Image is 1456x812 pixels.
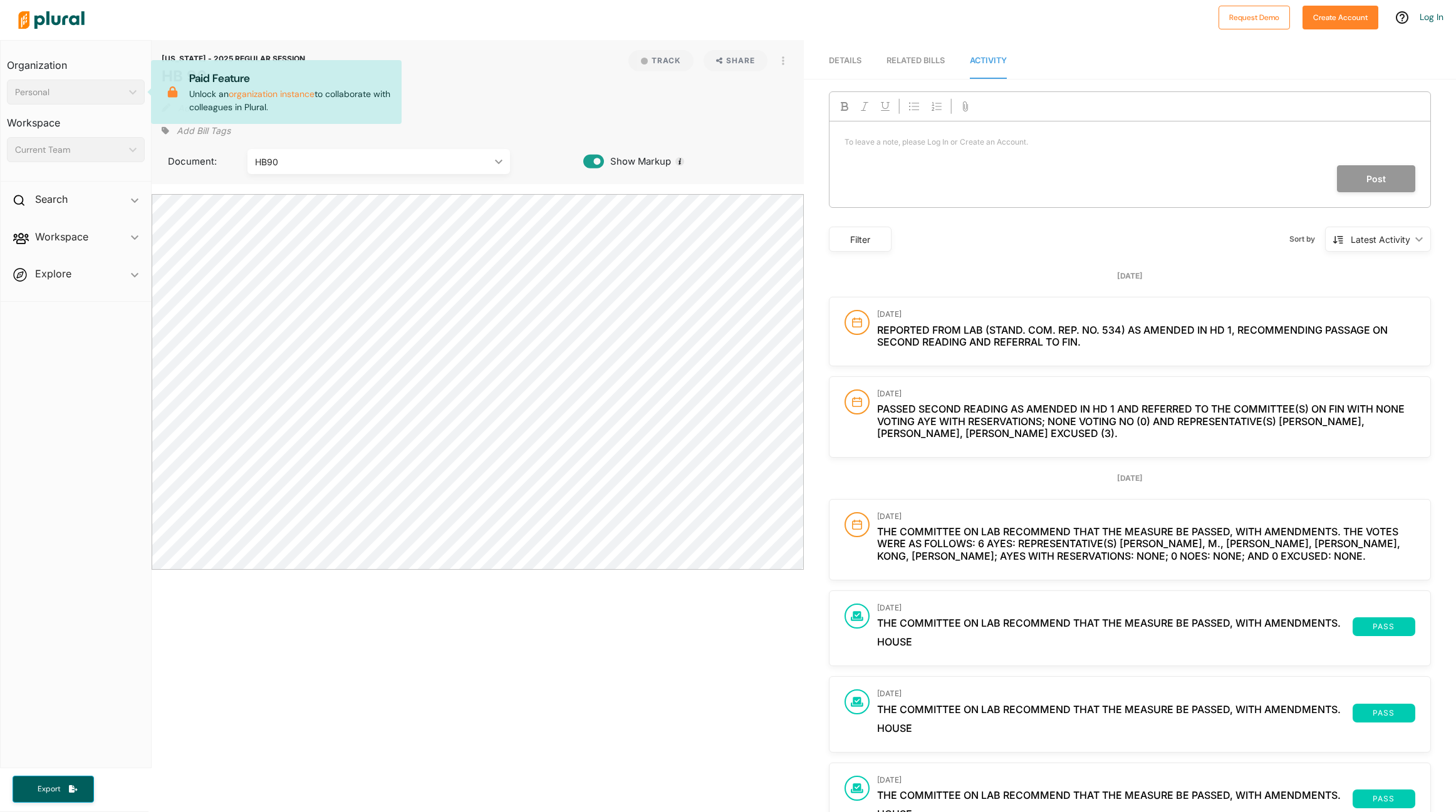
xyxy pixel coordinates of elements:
[704,50,768,71] button: Share
[162,121,231,140] div: Add tags
[1289,234,1325,245] span: Sort by
[1420,11,1443,23] a: Log In
[877,689,1415,698] h3: [DATE]
[189,70,392,86] p: Paid Feature
[699,50,773,71] button: Share
[877,403,1405,439] span: Passed Second Reading as amended in HD 1 and referred to the committee(s) on FIN with none voting...
[1360,623,1408,630] span: pass
[13,776,94,803] button: Export
[887,54,945,66] div: RELATED BILLS
[877,525,1400,562] span: The committee on LAB recommend that the measure be PASSED, WITH AMENDMENTS. The votes were as fol...
[877,512,1415,521] h3: [DATE]
[877,789,1353,808] span: The committee on LAB recommend that the measure be PASSED, WITH AMENDMENTS.
[829,56,861,65] span: Details
[1219,10,1290,23] a: Request Demo
[162,54,305,63] span: [US_STATE] - 2025 REGULAR SESSION
[1337,165,1415,192] button: Post
[970,56,1007,65] span: Activity
[1219,6,1290,29] button: Request Demo
[877,635,912,648] span: House
[1360,795,1408,803] span: pass
[189,70,392,114] p: Unlock an to collaborate with colleagues in Plural.
[877,310,1415,319] h3: [DATE]
[829,473,1431,484] div: [DATE]
[829,43,861,79] a: Details
[1351,233,1410,246] div: Latest Activity
[877,704,1353,722] span: The committee on LAB recommend that the measure be PASSED, WITH AMENDMENTS.
[829,270,1431,282] div: [DATE]
[7,47,145,75] h3: Organization
[15,143,124,157] div: Current Team
[877,389,1415,398] h3: [DATE]
[162,155,232,168] span: Document:
[837,233,883,246] div: Filter
[7,105,145,132] h3: Workspace
[604,155,671,168] span: Show Markup
[177,125,231,137] span: Add Bill Tags
[15,86,124,99] div: Personal
[970,43,1007,79] a: Activity
[887,43,945,79] a: RELATED BILLS
[229,88,315,100] a: organization instance
[29,784,69,794] span: Export
[255,155,489,168] div: HB90
[35,192,68,206] h2: Search
[1360,709,1408,717] span: pass
[628,50,694,71] button: Track
[877,324,1388,348] span: Reported from LAB (Stand. Com. Rep. No. 534) as amended in HD 1, recommending passage on Second R...
[877,776,1415,784] h3: [DATE]
[674,156,685,167] div: Tooltip anchor
[1303,6,1378,29] button: Create Account
[877,722,912,734] span: House
[877,604,1415,612] h3: [DATE]
[1303,10,1378,23] a: Create Account
[877,617,1353,636] span: The committee on LAB recommend that the measure be PASSED, WITH AMENDMENTS.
